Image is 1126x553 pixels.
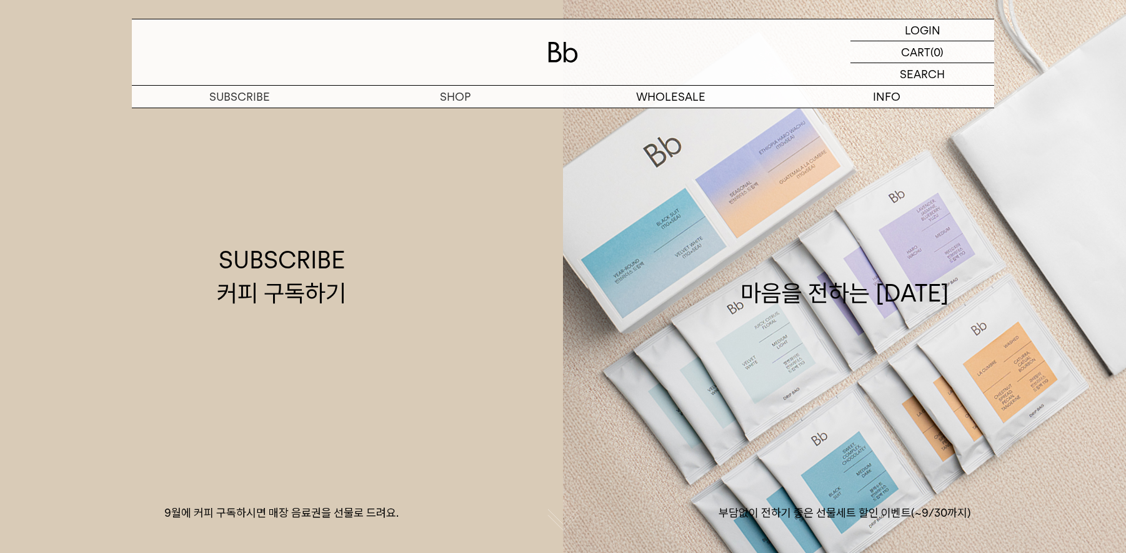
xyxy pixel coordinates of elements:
[900,63,945,85] p: SEARCH
[217,243,346,310] div: SUBSCRIBE 커피 구독하기
[347,86,563,108] a: SHOP
[930,41,944,63] p: (0)
[563,86,779,108] p: WHOLESALE
[850,19,994,41] a: LOGIN
[905,19,940,41] p: LOGIN
[779,86,994,108] p: INFO
[563,505,1126,520] p: 부담없이 전하기 좋은 선물세트 할인 이벤트(~9/30까지)
[850,41,994,63] a: CART (0)
[132,86,347,108] a: SUBSCRIBE
[901,41,930,63] p: CART
[740,243,949,310] div: 마음을 전하는 [DATE]
[548,42,578,63] img: 로고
